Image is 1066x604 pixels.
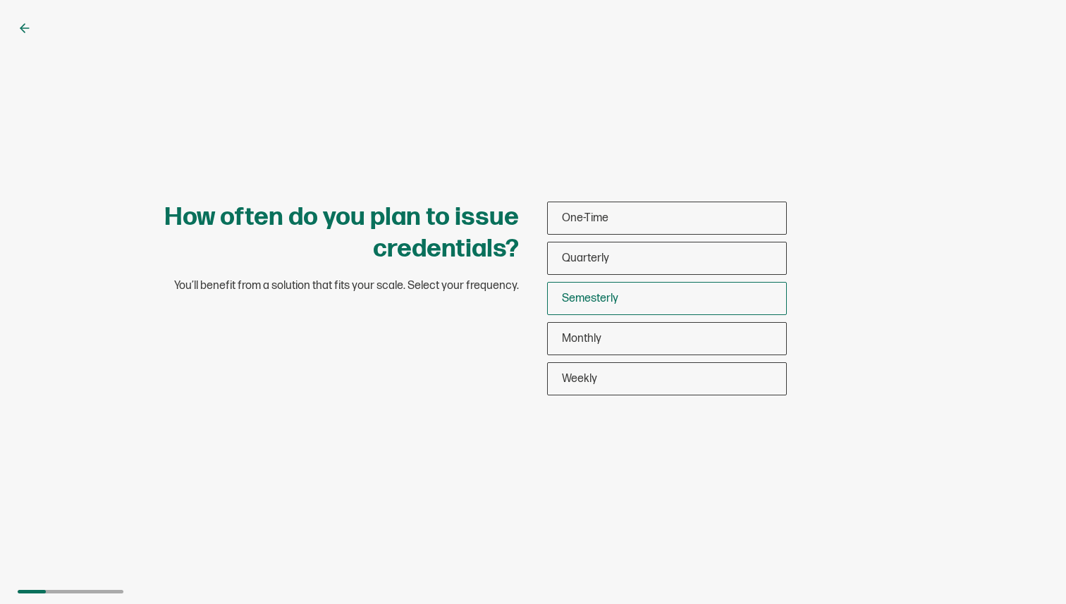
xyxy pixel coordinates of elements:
span: You’ll benefit from a solution that fits your scale. Select your frequency. [174,279,519,293]
h1: How often do you plan to issue credentials? [124,202,519,265]
iframe: Chat Widget [995,536,1066,604]
span: Weekly [562,372,597,386]
span: Semesterly [562,292,618,305]
span: Monthly [562,332,601,345]
span: Quarterly [562,252,609,265]
span: One-Time [562,211,608,225]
